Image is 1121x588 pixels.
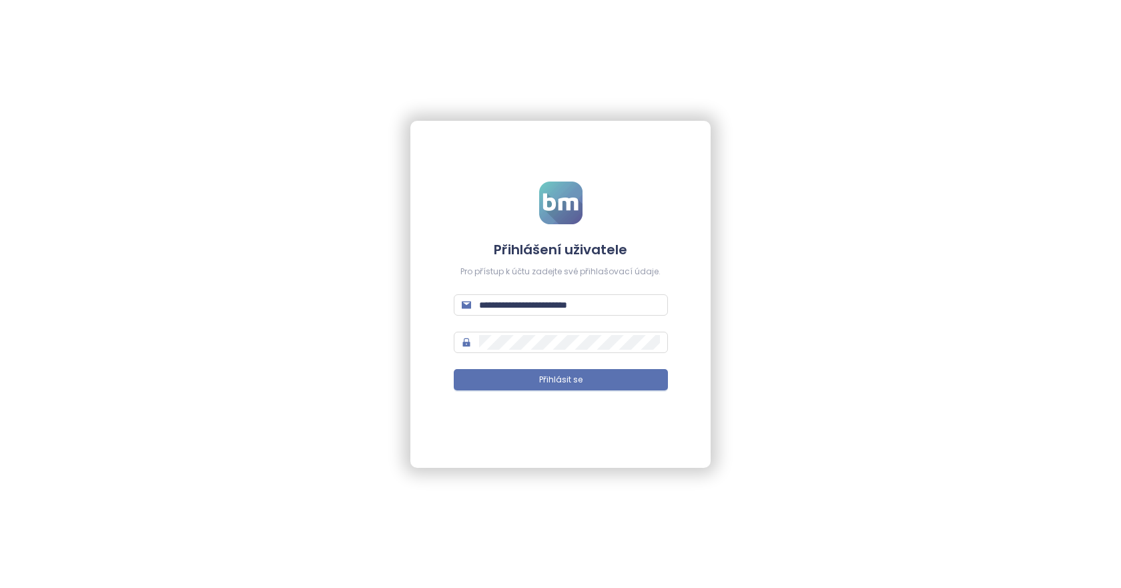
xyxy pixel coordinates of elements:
img: logo [539,182,583,224]
h4: Přihlášení uživatele [454,240,668,259]
span: lock [462,338,471,347]
span: mail [462,300,471,310]
button: Přihlásit se [454,369,668,390]
div: Pro přístup k účtu zadejte své přihlašovací údaje. [454,266,668,278]
span: Přihlásit se [539,374,583,386]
